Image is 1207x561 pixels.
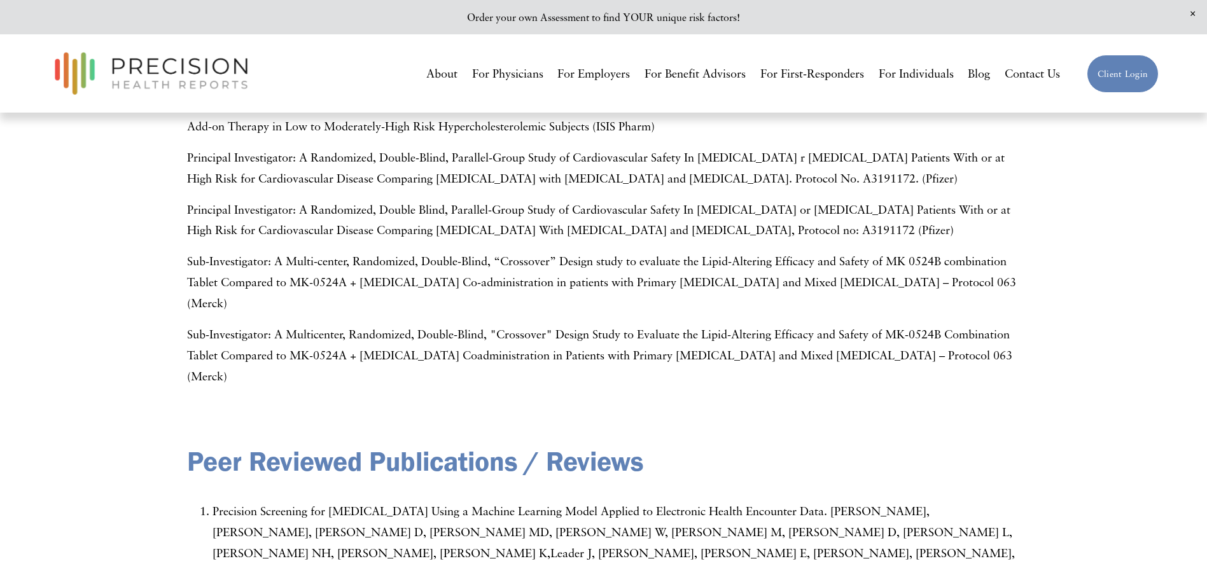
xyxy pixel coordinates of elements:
[426,62,457,86] a: About
[48,46,255,100] img: Precision Health Reports
[187,95,1020,137] p: Principal Investigator: Protocol ISIS 301012-CS12: A Randomized, Double-Blind, Placebo-Controlled...
[978,398,1207,561] iframe: Chat Widget
[187,147,1020,189] p: Principal Investigator: A Randomized, Double-Blind, Parallel-Group Study of Cardiovascular Safety...
[879,62,954,86] a: For Individuals
[187,324,1020,387] p: Sub-Investigator: A Multicenter, Randomized, Double-Blind, "Crossover" Design Study to Evaluate t...
[760,62,864,86] a: For First-Responders
[968,62,990,86] a: Blog
[187,445,643,478] strong: Peer Reviewed Publications / Reviews
[645,62,746,86] a: For Benefit Advisors
[187,251,1020,314] p: Sub-Investigator: A Multi-center, Randomized, Double-Blind, “Crossover” Design study to evaluate ...
[557,62,630,86] a: For Employers
[187,199,1020,241] p: Principal Investigator: A Randomized, Double Blind, Parallel-Group Study of Cardiovascular Safety...
[472,62,543,86] a: For Physicians
[1087,55,1159,93] a: Client Login
[1005,62,1060,86] a: Contact Us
